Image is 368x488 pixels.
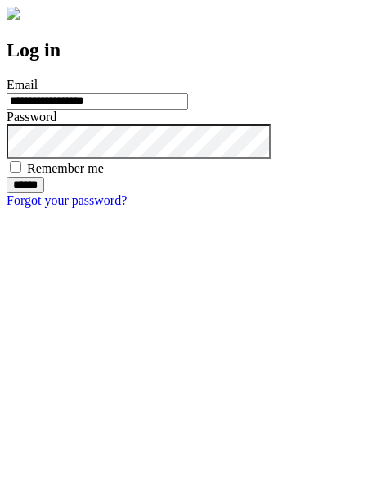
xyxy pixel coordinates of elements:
h2: Log in [7,39,361,61]
label: Password [7,110,56,124]
a: Forgot your password? [7,193,127,207]
label: Remember me [27,161,104,175]
label: Email [7,78,38,92]
img: logo-4e3dc11c47720685a147b03b5a06dd966a58ff35d612b21f08c02c0306f2b779.png [7,7,20,20]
